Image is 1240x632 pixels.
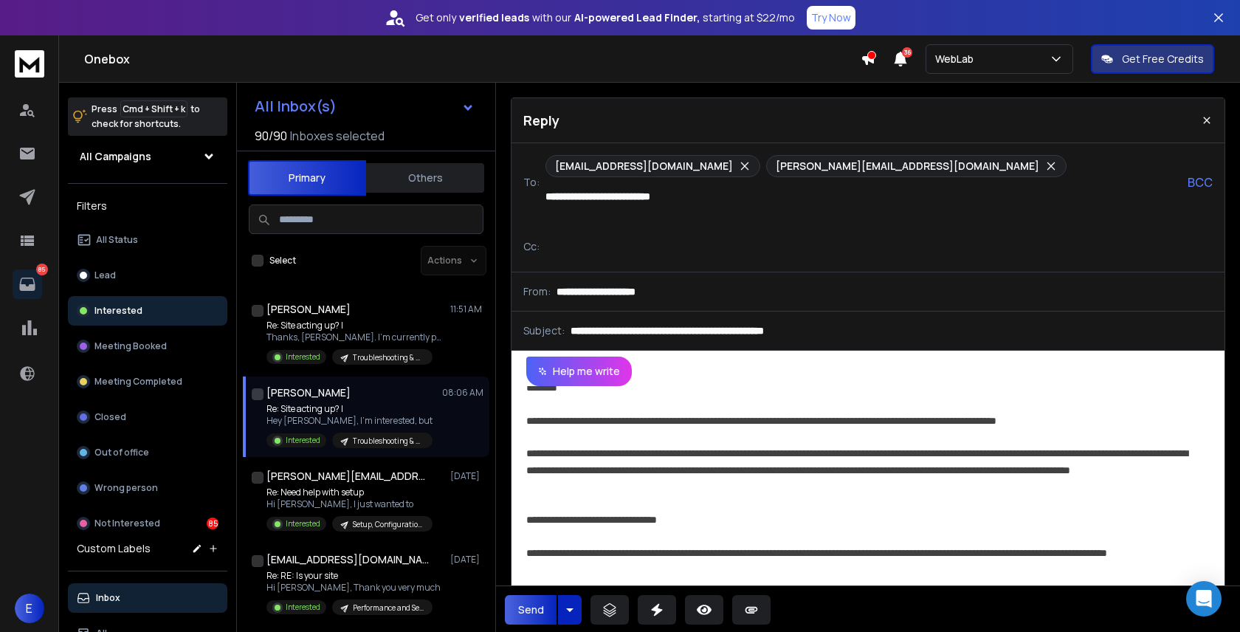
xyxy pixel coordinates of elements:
h1: [PERSON_NAME] [266,302,351,317]
h1: [PERSON_NAME][EMAIL_ADDRESS][DOMAIN_NAME] [266,469,429,484]
p: Troubleshooting & Bug Fixes | [DATE] [353,352,424,363]
img: logo [15,50,44,78]
p: Reply [523,110,559,131]
div: 85 [207,518,218,529]
p: Lead [94,269,116,281]
p: Setup, Configuration & Hosting Migration [353,519,424,530]
button: All Status [68,225,227,255]
button: Lead [68,261,227,290]
p: Re: Site acting up? I [266,320,444,332]
button: Get Free Credits [1091,44,1214,74]
h1: All Campaigns [80,149,151,164]
p: Hi [PERSON_NAME], I just wanted to [266,498,433,510]
p: 11:51 AM [450,303,483,315]
button: Interested [68,296,227,326]
button: Try Now [807,6,855,30]
p: Performance and Security Issues | [DATE] [353,602,424,614]
p: Interested [286,351,320,363]
p: All Status [96,234,138,246]
h3: Filters [68,196,227,216]
button: Help me write [526,357,632,386]
p: Try Now [811,10,851,25]
p: Interested [94,305,142,317]
button: Others [366,162,484,194]
button: All Campaigns [68,142,227,171]
button: Wrong person [68,473,227,503]
p: Meeting Completed [94,376,182,388]
p: From: [523,284,551,299]
button: Out of office [68,438,227,467]
p: Interested [286,435,320,446]
a: 85 [13,269,42,299]
button: All Inbox(s) [243,92,486,121]
button: E [15,594,44,623]
p: Get only with our starting at $22/mo [416,10,795,25]
p: 85 [36,264,48,275]
p: Get Free Credits [1122,52,1204,66]
h3: Custom Labels [77,541,151,556]
p: [DATE] [450,554,483,566]
p: Meeting Booked [94,340,167,352]
p: [PERSON_NAME][EMAIL_ADDRESS][DOMAIN_NAME] [776,159,1039,174]
h1: Onebox [84,50,861,68]
button: Primary [248,160,366,196]
p: Cc: [523,239,540,254]
h1: All Inbox(s) [255,99,337,114]
p: Interested [286,518,320,529]
strong: AI-powered Lead Finder, [574,10,700,25]
p: Hi [PERSON_NAME], Thank you very much [266,582,441,594]
p: BCC [1188,174,1213,191]
p: Re: Need help with setup [266,487,433,498]
p: Hey [PERSON_NAME], I'm interested, but [266,415,433,427]
p: WebLab [935,52,979,66]
label: Select [269,255,296,267]
p: Troubleshooting & Bug Fixes | [DATE] [353,436,424,447]
button: Closed [68,402,227,432]
button: Send [505,595,557,625]
button: Not Interested85 [68,509,227,538]
h1: [PERSON_NAME] [266,385,351,400]
p: Out of office [94,447,149,458]
p: Subject: [523,323,565,338]
p: Wrong person [94,482,158,494]
strong: verified leads [459,10,529,25]
p: Inbox [96,592,120,604]
span: 36 [902,47,912,58]
button: Inbox [68,583,227,613]
button: Meeting Completed [68,367,227,396]
div: Open Intercom Messenger [1186,581,1222,616]
p: Thanks, [PERSON_NAME]. I’m currently paying [266,332,444,343]
span: Cmd + Shift + k [120,100,187,117]
p: Press to check for shortcuts. [92,102,200,131]
span: 90 / 90 [255,127,287,145]
p: [EMAIL_ADDRESS][DOMAIN_NAME] [555,159,733,174]
h1: [EMAIL_ADDRESS][DOMAIN_NAME] [266,552,429,567]
p: Re: Site acting up? I [266,403,433,415]
p: Interested [286,602,320,613]
p: Not Interested [94,518,160,529]
h3: Inboxes selected [290,127,385,145]
p: [DATE] [450,470,483,482]
p: 08:06 AM [442,387,483,399]
p: Closed [94,411,126,423]
p: To: [523,175,540,190]
button: Meeting Booked [68,332,227,361]
p: Re: RE: Is your site [266,570,441,582]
